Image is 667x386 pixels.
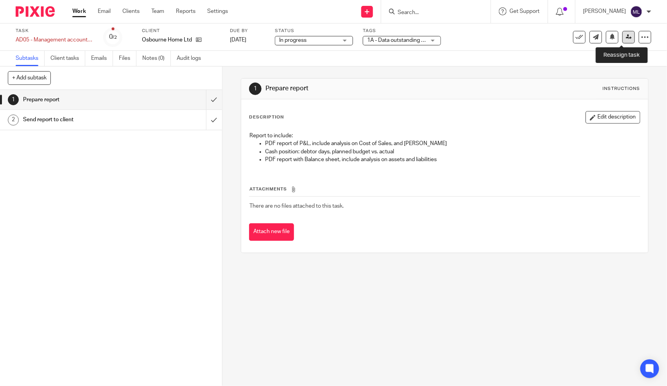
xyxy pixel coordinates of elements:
[142,28,220,34] label: Client
[583,7,626,15] p: [PERSON_NAME]
[23,94,140,106] h1: Prepare report
[275,28,353,34] label: Status
[16,36,94,44] div: AD05 - Management accounts (monthly) - August 31, 2025
[98,7,111,15] a: Email
[91,51,113,66] a: Emails
[586,111,640,124] button: Edit description
[603,86,640,92] div: Instructions
[113,35,117,39] small: /2
[8,71,51,84] button: + Add subtask
[16,51,45,66] a: Subtasks
[266,84,461,93] h1: Prepare report
[119,51,136,66] a: Files
[249,83,262,95] div: 1
[265,140,640,147] p: PDF report of P&L, include analysis on Cost of Sales, and [PERSON_NAME]
[249,223,294,241] button: Attach new file
[249,114,284,120] p: Description
[8,115,19,126] div: 2
[109,32,117,41] div: 0
[397,9,467,16] input: Search
[142,36,192,44] p: Osbourne Home Ltd
[510,9,540,14] span: Get Support
[207,7,228,15] a: Settings
[122,7,140,15] a: Clients
[16,28,94,34] label: Task
[23,114,140,126] h1: Send report to client
[142,51,171,66] a: Notes (0)
[177,51,207,66] a: Audit logs
[72,7,86,15] a: Work
[230,28,265,34] label: Due by
[265,156,640,163] p: PDF report with Balance sheet, include analysis on assets and liabilities
[367,38,429,43] span: 1A - Data outstanding + 1
[50,51,85,66] a: Client tasks
[151,7,164,15] a: Team
[16,36,94,44] div: AD05 - Management accounts (monthly) - [DATE]
[176,7,195,15] a: Reports
[265,148,640,156] p: Cash position: debtor days, planned budget vs. actual
[16,6,55,17] img: Pixie
[249,203,344,209] span: There are no files attached to this task.
[630,5,643,18] img: svg%3E
[249,132,640,140] p: Report to include:
[249,187,287,191] span: Attachments
[8,94,19,105] div: 1
[230,37,246,43] span: [DATE]
[363,28,441,34] label: Tags
[279,38,307,43] span: In progress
